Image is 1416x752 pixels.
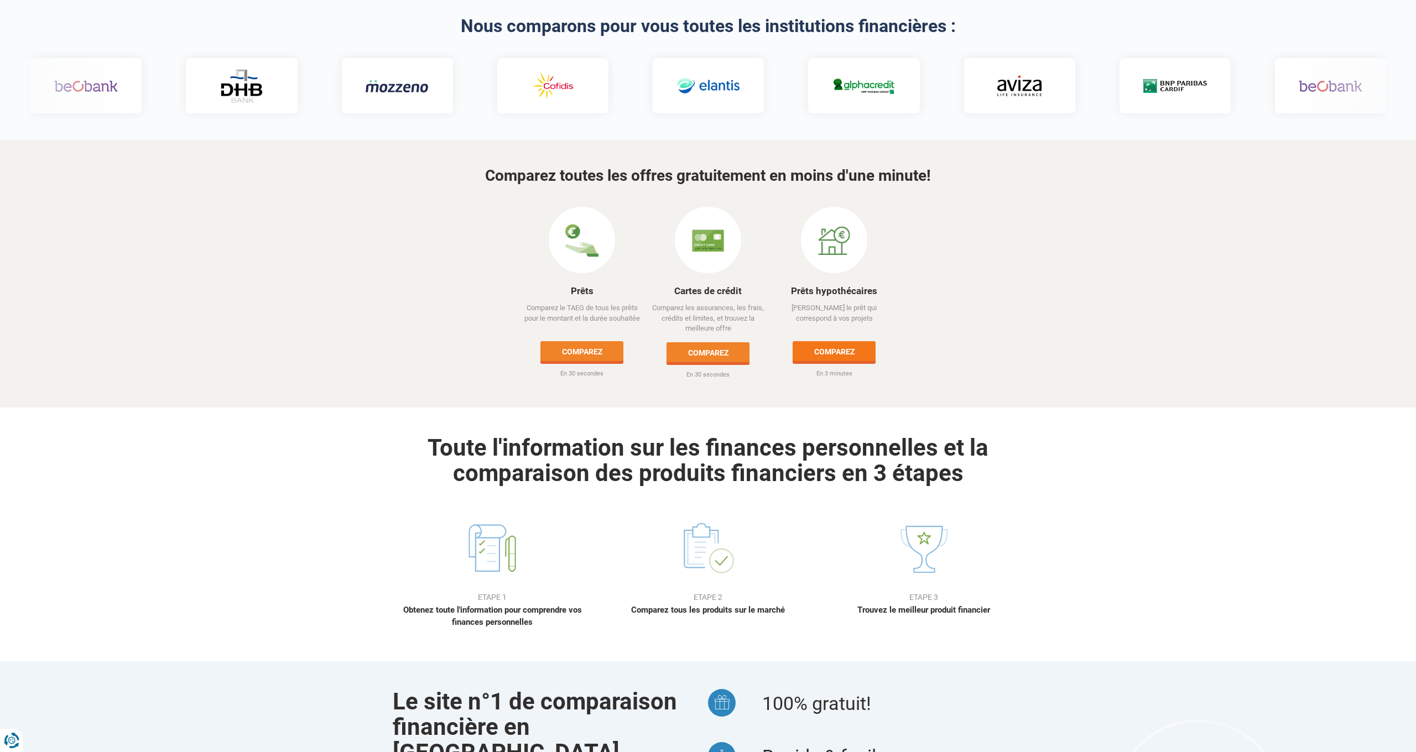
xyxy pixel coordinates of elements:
h4: Etape 3 [824,593,1023,602]
img: Etape 2 [680,519,736,577]
img: Aviza [959,75,1003,96]
img: DHB Bank [181,69,225,103]
img: Prêts hypothécaires [818,224,851,257]
img: Mozzeno [326,79,390,93]
a: Cartes de crédit [674,285,742,296]
a: Comparez [540,341,623,361]
a: Comparez [793,341,876,361]
img: Etape 1 [465,519,520,577]
img: Prêts [565,224,598,257]
img: Alphacredit [793,76,857,96]
p: Comparez le TAEG de tous les prêts pour le montant et la durée souhaitée [520,303,644,333]
img: Etape 3 [896,519,951,577]
span: 100% gratuit! [762,692,871,714]
p: Obtenez toute l'information pour comprendre vos finances personnelles [393,604,592,628]
p: Comparez tous les produits sur le marché [608,604,808,616]
img: Beobank [1260,70,1324,102]
img: Cardif [1105,79,1168,93]
h4: Etape 2 [608,593,808,602]
img: Cofidis [482,70,546,102]
p: Trouvez le meilleur produit financier [824,604,1023,616]
p: Comparez les assurances, les frais, crédits et limites, et trouvez la meilleure offre [646,303,771,334]
img: Cartes de crédit [691,224,725,257]
p: [PERSON_NAME] le prêt qui correspond à vos projets [772,303,897,333]
img: Elantis [638,70,701,102]
p: En 30 secondes [520,369,644,378]
p: En 30 secondes [646,370,771,379]
p: En 3 minutes [772,369,897,378]
h4: Etape 1 [393,593,592,602]
a: Comparez [667,342,749,362]
h3: Comparez toutes les offres gratuitement en moins d'une minute! [393,168,1023,185]
a: Prêts [571,285,594,296]
a: Prêts hypothécaires [791,285,877,296]
h2: Nous comparons pour vous toutes les institutions financières : [393,17,1023,36]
